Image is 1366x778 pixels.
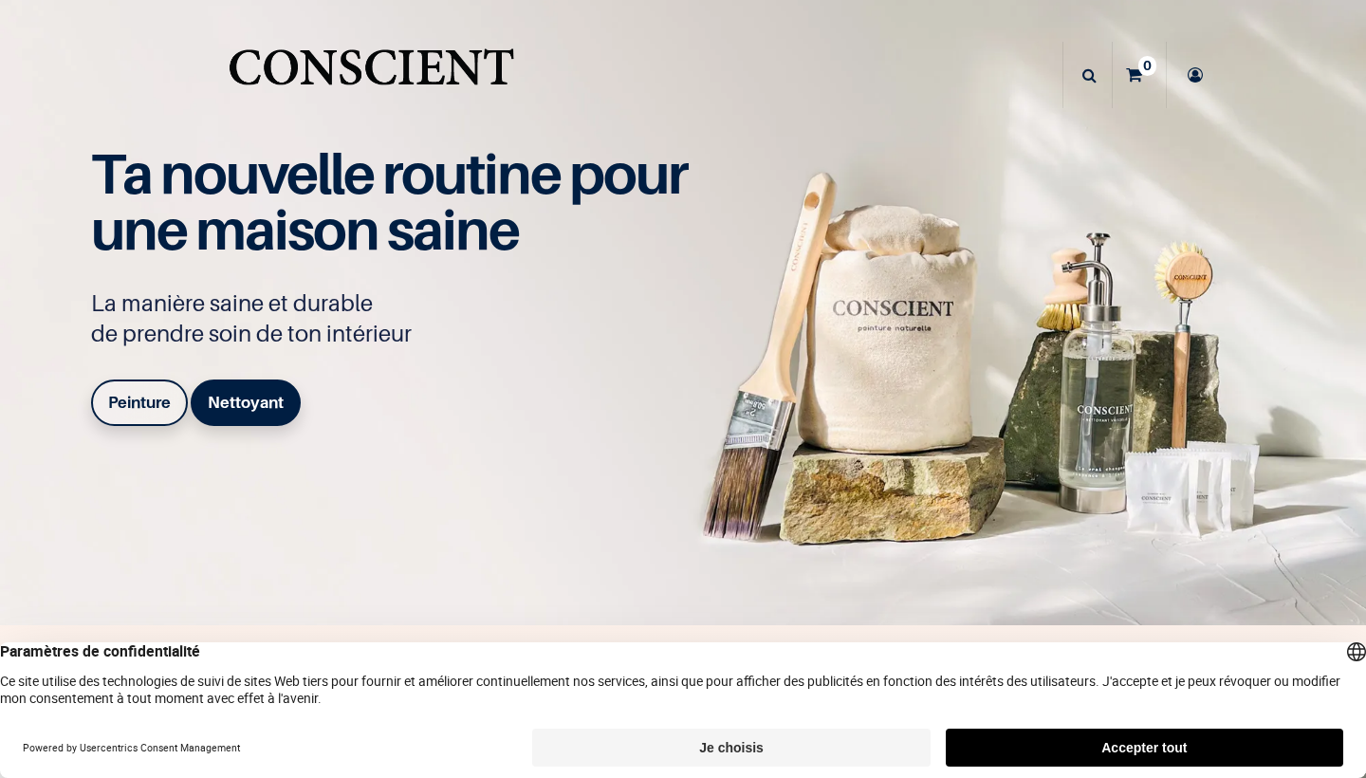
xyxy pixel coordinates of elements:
[91,288,708,349] p: La manière saine et durable de prendre soin de ton intérieur
[225,38,518,113] a: Logo of Conscient
[91,139,687,263] span: Ta nouvelle routine pour une maison saine
[191,380,301,425] a: Nettoyant
[91,380,188,425] a: Peinture
[1113,42,1166,108] a: 0
[1138,56,1156,75] sup: 0
[208,393,284,412] b: Nettoyant
[108,393,171,412] b: Peinture
[225,38,518,113] img: Conscient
